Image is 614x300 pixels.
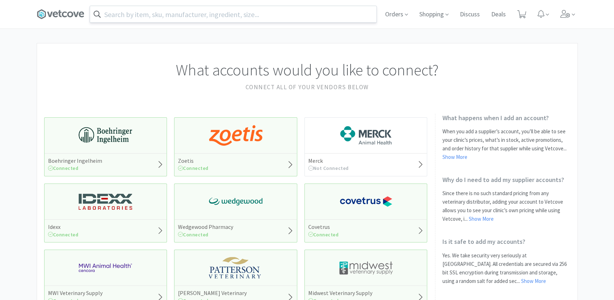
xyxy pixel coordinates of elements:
[442,127,570,161] p: When you add a supplier’s account, you’ll be able to see your clinic’s prices, what’s in stock, a...
[44,58,570,82] h1: What accounts would you like to connect?
[308,223,339,231] h5: Covetrus
[209,125,262,146] img: a673e5ab4e5e497494167fe422e9a3ab.png
[44,82,570,92] h2: Connect all of your vendors below
[178,223,233,231] h5: Wedgewood Pharmacy
[469,215,494,222] a: Show More
[339,125,393,146] img: 6d7abf38e3b8462597f4a2f88dede81e_176.png
[457,11,483,18] a: Discuss
[178,157,209,165] h5: Zoetis
[48,231,79,238] span: Connected
[308,165,349,171] span: Not Connected
[209,191,262,212] img: e40baf8987b14801afb1611fffac9ca4_8.png
[442,176,570,184] h2: Why do I need to add my supplier accounts?
[442,154,467,160] a: Show More
[79,125,132,146] img: 730db3968b864e76bcafd0174db25112_22.png
[178,289,247,297] h5: [PERSON_NAME] Veterinary
[209,257,262,278] img: f5e969b455434c6296c6d81ef179fa71_3.png
[442,237,570,246] h2: Is it safe to add my accounts?
[442,251,570,285] p: Yes. We take security very seriously at [GEOGRAPHIC_DATA]. All credentials are secured via 256 bi...
[48,157,102,165] h5: Boehringer Ingelheim
[442,189,570,223] p: Since there is no such standard pricing from any veterinary distributor, adding your account to V...
[308,289,372,297] h5: Midwest Veterinary Supply
[79,257,132,278] img: f6b2451649754179b5b4e0c70c3f7cb0_2.png
[79,191,132,212] img: 13250b0087d44d67bb1668360c5632f9_13.png
[48,289,103,297] h5: MWI Veterinary Supply
[339,191,393,212] img: 77fca1acd8b6420a9015268ca798ef17_1.png
[308,231,339,238] span: Connected
[178,165,209,171] span: Connected
[339,257,393,278] img: 4dd14cff54a648ac9e977f0c5da9bc2e_5.png
[90,6,376,22] input: Search by item, sku, manufacturer, ingredient, size...
[178,231,209,238] span: Connected
[48,223,79,231] h5: Idexx
[48,165,79,171] span: Connected
[308,157,349,165] h5: Merck
[521,278,546,284] a: Show More
[442,114,570,122] h2: What happens when I add an account?
[488,11,509,18] a: Deals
